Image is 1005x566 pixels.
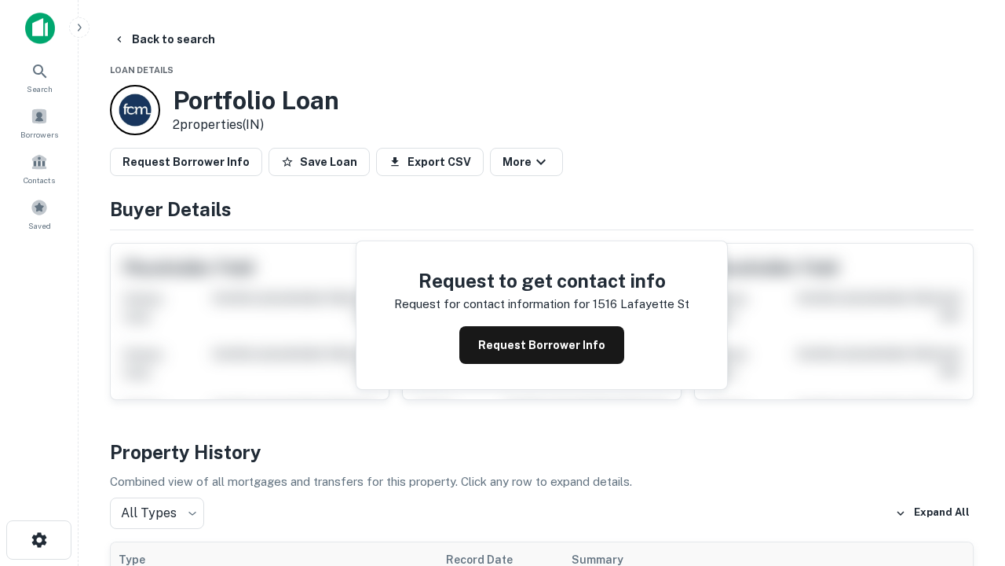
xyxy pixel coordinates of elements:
button: More [490,148,563,176]
div: All Types [110,498,204,529]
p: 1516 lafayette st [593,295,689,314]
button: Expand All [891,502,974,525]
a: Search [5,56,74,98]
h4: Property History [110,438,974,466]
button: Back to search [107,25,221,53]
span: Saved [28,219,51,232]
h4: Buyer Details [110,195,974,223]
a: Saved [5,193,74,235]
button: Export CSV [376,148,484,176]
span: Search [27,83,53,95]
iframe: Chat Widget [926,440,1005,516]
p: Request for contact information for [394,295,590,314]
h4: Request to get contact info [394,266,689,295]
h3: Portfolio Loan [173,86,339,116]
button: Request Borrower Info [110,148,262,176]
img: capitalize-icon.png [25,13,55,44]
p: Combined view of all mortgages and transfers for this property. Click any row to expand details. [110,472,974,491]
span: Contacts [24,174,55,186]
span: Loan Details [110,65,174,75]
button: Request Borrower Info [459,326,624,364]
span: Borrowers [20,128,58,141]
button: Save Loan [269,148,370,176]
a: Borrowers [5,101,74,144]
a: Contacts [5,147,74,189]
p: 2 properties (IN) [173,116,339,134]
